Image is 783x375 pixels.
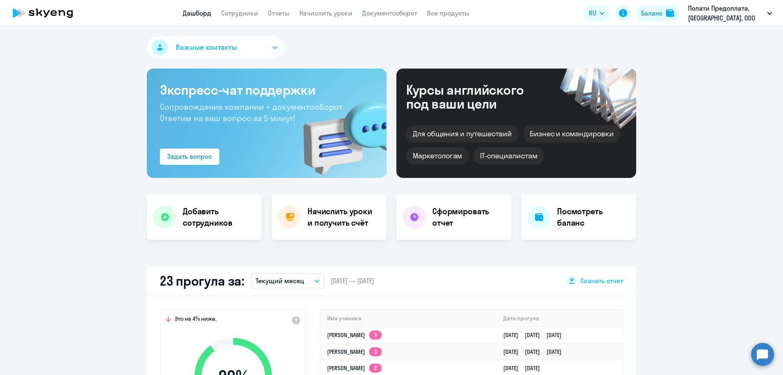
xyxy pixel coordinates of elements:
a: Дашборд [183,9,211,17]
div: Бизнес и командировки [523,125,620,142]
a: Отчеты [268,9,290,17]
span: Сопровождение компании + документооборот. Ответим на ваш вопрос за 5 минут! [160,102,344,123]
span: RU [589,8,596,18]
a: Все продукты [427,9,469,17]
span: Важные контакты [176,42,237,53]
a: Документооборот [362,9,417,17]
a: Сотрудники [221,9,258,17]
h4: Посмотреть баланс [557,206,630,229]
a: Начислить уроки [299,9,352,17]
div: Баланс [641,8,663,18]
a: [DATE][DATE][DATE] [503,331,568,339]
span: Это на 4% ниже, [175,315,217,325]
div: Курсы английского под ваши цели [406,83,546,111]
div: Задать вопрос [167,151,212,161]
span: Скачать отчет [580,276,623,285]
h3: Экспресс-чат поддержки [160,82,374,98]
button: Текущий месяц [251,273,324,288]
a: [PERSON_NAME]3 [327,331,382,339]
a: [PERSON_NAME]2 [327,364,382,372]
div: Маркетологам [406,147,469,164]
h4: Сформировать отчет [432,206,505,229]
app-skyeng-badge: 3 [369,331,382,339]
span: [DATE] — [DATE] [331,276,374,285]
h2: 23 прогула за: [160,273,244,289]
img: balance [666,9,674,17]
a: [PERSON_NAME]3 [327,348,382,355]
th: Имя ученика [321,310,497,327]
div: Для общения и путешествий [406,125,518,142]
button: Задать вопрос [160,149,219,165]
a: [DATE][DATE][DATE] [503,348,568,355]
th: Дата прогула [497,310,622,327]
a: [DATE][DATE] [503,364,546,372]
button: Балансbalance [636,5,679,21]
h4: Добавить сотрудников [183,206,255,229]
h4: Начислить уроки и получить счёт [307,206,378,229]
img: bg-img [292,86,387,178]
p: Текущий месяц [256,276,304,286]
button: Полати Предоплата, [GEOGRAPHIC_DATA], ООО [684,3,776,23]
button: RU [583,5,610,21]
button: Важные контакты [147,36,284,59]
div: IT-специалистам [473,147,544,164]
app-skyeng-badge: 3 [369,347,382,356]
p: Полати Предоплата, [GEOGRAPHIC_DATA], ООО [688,3,764,23]
app-skyeng-badge: 2 [369,364,382,373]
